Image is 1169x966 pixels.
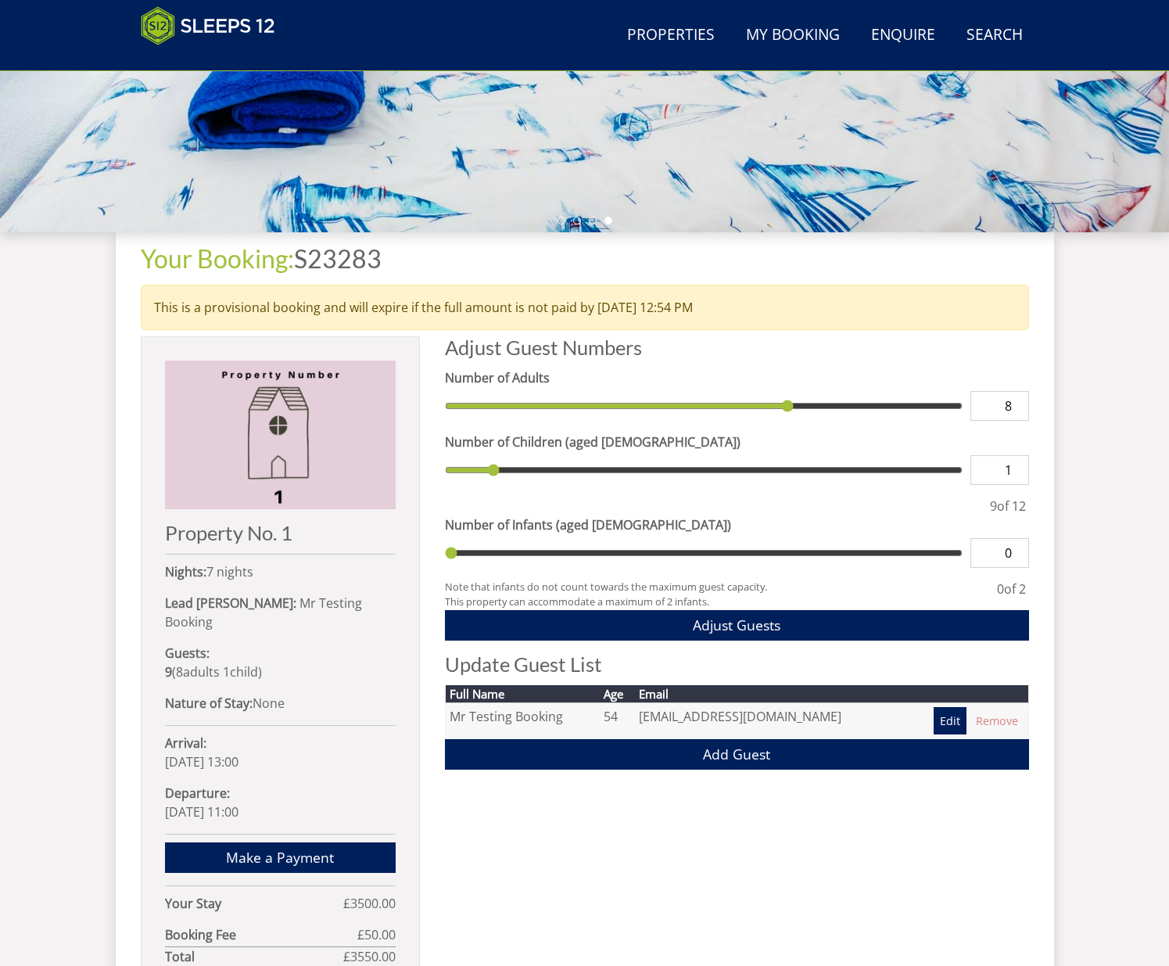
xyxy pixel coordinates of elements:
span: adult [176,663,220,681]
strong: Departure: [165,785,230,802]
strong: Lead [PERSON_NAME]: [165,594,296,612]
p: [DATE] 11:00 [165,784,396,821]
a: Remove [970,707,1024,734]
strong: Arrival: [165,734,206,752]
span: £ [343,947,396,966]
p: None [165,694,396,713]
span: 0 [997,580,1004,598]
a: Properties [621,18,721,53]
small: Note that infants do not count towards the maximum guest capacity. This property can accommodate ... [445,580,981,609]
h1: S23283 [141,245,1029,272]
h2: Property No. 1 [165,522,396,544]
span: £ [357,925,396,944]
span: s [213,663,220,681]
td: 54 [600,703,635,738]
img: Sleeps 12 [141,6,275,45]
div: of 12 [987,497,1029,515]
span: 9 [990,497,997,515]
label: Number of Children (aged [DEMOGRAPHIC_DATA]) [445,433,1029,451]
strong: Nights: [165,563,206,580]
div: This is a provisional booking and will expire if the full amount is not paid by [DATE] 12:54 PM [141,285,1029,330]
a: Make a Payment [165,842,396,873]
span: 50.00 [364,926,396,943]
strong: Your Stay [165,894,343,913]
strong: Nature of Stay: [165,695,253,712]
span: Mr Testing Booking [165,594,362,630]
label: Number of Infants (aged [DEMOGRAPHIC_DATA]) [445,515,1029,534]
p: 7 nights [165,562,396,581]
a: Property No. 1 [165,361,396,544]
strong: Total [165,947,343,966]
a: Enquire [865,18,941,53]
td: [EMAIL_ADDRESS][DOMAIN_NAME] [635,703,902,738]
p: [DATE] 13:00 [165,734,396,771]
h2: Adjust Guest Numbers [445,336,1029,358]
img: An image of 'Property No. 1' [165,361,396,509]
h2: Update Guest List [445,653,1029,675]
td: Mr Testing Booking [445,703,600,738]
div: of 2 [994,580,1029,609]
strong: 9 [165,663,172,681]
th: Email [635,685,902,703]
span: 3500.00 [350,895,396,912]
span: 3550.00 [350,948,396,965]
button: Adjust Guests [445,610,1029,641]
span: 1 [223,663,230,681]
span: 8 [176,663,183,681]
th: Full Name [445,685,600,703]
strong: Guests: [165,645,210,662]
a: Your Booking: [141,243,294,274]
strong: Booking Fee [165,925,357,944]
a: Search [960,18,1029,53]
iframe: Customer reviews powered by Trustpilot [141,45,375,64]
a: My Booking [740,18,846,53]
th: Age [600,685,635,703]
a: Edit [934,707,966,734]
span: £ [343,894,396,913]
label: Number of Adults [445,368,1029,387]
span: child [220,663,258,681]
a: Add Guest [445,739,1029,770]
span: Adjust Guests [693,616,780,634]
span: ( ) [165,663,262,681]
